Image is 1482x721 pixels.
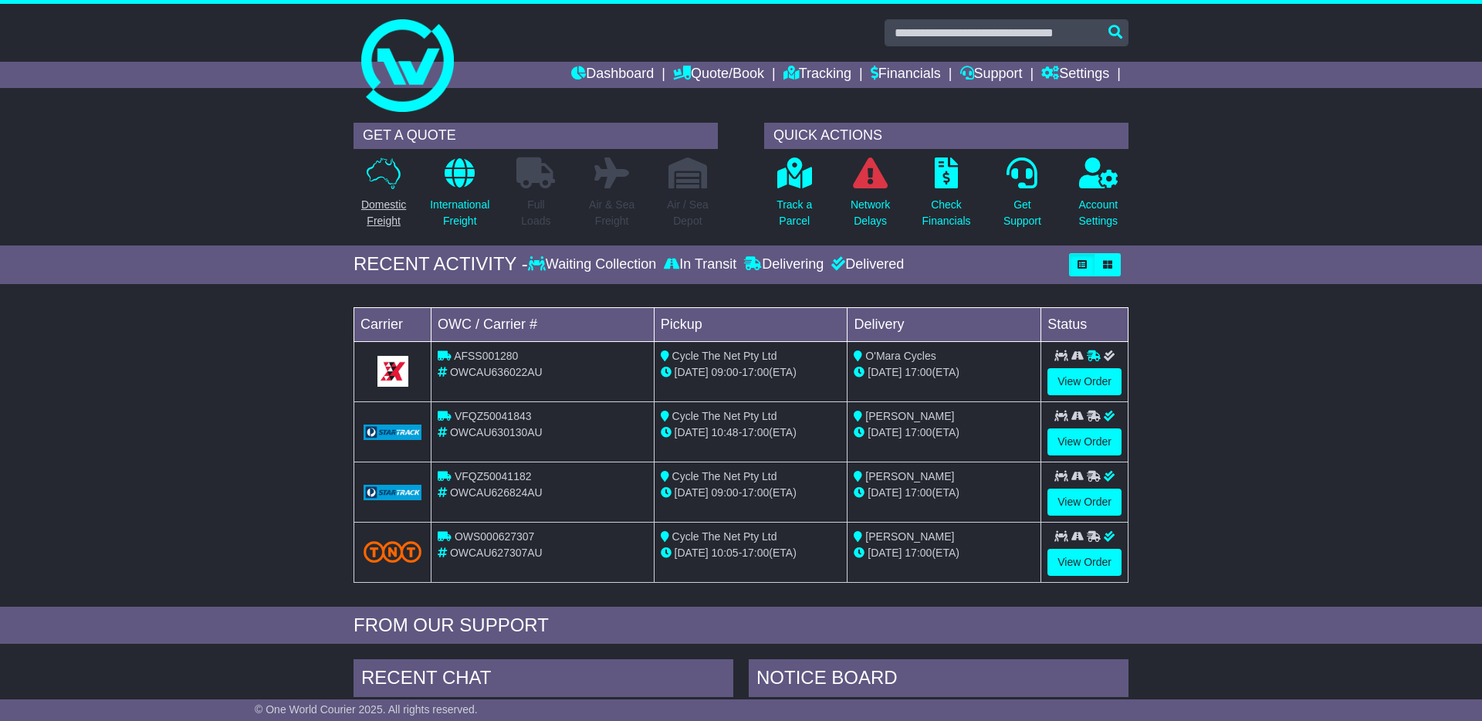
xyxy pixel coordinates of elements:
[672,530,777,543] span: Cycle The Net Pty Ltd
[354,307,431,341] td: Carrier
[450,426,543,438] span: OWCAU630130AU
[661,364,841,381] div: - (ETA)
[675,426,709,438] span: [DATE]
[854,545,1034,561] div: (ETA)
[660,256,740,273] div: In Transit
[364,541,421,562] img: TNT_Domestic.png
[450,366,543,378] span: OWCAU636022AU
[777,197,812,229] p: Track a Parcel
[742,486,769,499] span: 17:00
[742,426,769,438] span: 17:00
[455,530,535,543] span: OWS000627307
[1047,549,1122,576] a: View Order
[455,470,532,482] span: VFQZ50041182
[360,157,407,238] a: DomesticFreight
[865,410,954,422] span: [PERSON_NAME]
[865,350,936,362] span: O'Mara Cycles
[749,659,1128,701] div: NOTICE BOARD
[922,157,972,238] a: CheckFinancials
[712,486,739,499] span: 09:00
[865,530,954,543] span: [PERSON_NAME]
[1047,428,1122,455] a: View Order
[1041,62,1109,88] a: Settings
[429,157,490,238] a: InternationalFreight
[528,256,660,273] div: Waiting Collection
[1003,157,1042,238] a: GetSupport
[654,307,848,341] td: Pickup
[364,485,421,500] img: GetCarrierServiceLogo
[868,486,902,499] span: [DATE]
[455,410,532,422] span: VFQZ50041843
[848,307,1041,341] td: Delivery
[354,659,733,701] div: RECENT CHAT
[742,547,769,559] span: 17:00
[868,366,902,378] span: [DATE]
[854,425,1034,441] div: (ETA)
[255,703,478,716] span: © One World Courier 2025. All rights reserved.
[516,197,555,229] p: Full Loads
[661,425,841,441] div: - (ETA)
[672,350,777,362] span: Cycle The Net Pty Ltd
[450,486,543,499] span: OWCAU626824AU
[673,62,764,88] a: Quote/Book
[661,485,841,501] div: - (ETA)
[675,366,709,378] span: [DATE]
[364,425,421,440] img: GetCarrierServiceLogo
[431,307,655,341] td: OWC / Carrier #
[672,410,777,422] span: Cycle The Net Pty Ltd
[1003,197,1041,229] p: Get Support
[905,547,932,559] span: 17:00
[1047,489,1122,516] a: View Order
[1078,157,1119,238] a: AccountSettings
[672,470,777,482] span: Cycle The Net Pty Ltd
[905,366,932,378] span: 17:00
[377,356,408,387] img: GetCarrierServiceLogo
[712,547,739,559] span: 10:05
[1047,368,1122,395] a: View Order
[667,197,709,229] p: Air / Sea Depot
[571,62,654,88] a: Dashboard
[740,256,827,273] div: Delivering
[922,197,971,229] p: Check Financials
[865,470,954,482] span: [PERSON_NAME]
[827,256,904,273] div: Delivered
[764,123,1128,149] div: QUICK ACTIONS
[742,366,769,378] span: 17:00
[868,547,902,559] span: [DATE]
[712,426,739,438] span: 10:48
[354,123,718,149] div: GET A QUOTE
[960,62,1023,88] a: Support
[1079,197,1118,229] p: Account Settings
[354,614,1128,637] div: FROM OUR SUPPORT
[776,157,813,238] a: Track aParcel
[783,62,851,88] a: Tracking
[868,426,902,438] span: [DATE]
[675,486,709,499] span: [DATE]
[854,364,1034,381] div: (ETA)
[1041,307,1128,341] td: Status
[675,547,709,559] span: [DATE]
[905,486,932,499] span: 17:00
[454,350,518,362] span: AFSS001280
[905,426,932,438] span: 17:00
[850,157,891,238] a: NetworkDelays
[851,197,890,229] p: Network Delays
[854,485,1034,501] div: (ETA)
[661,545,841,561] div: - (ETA)
[430,197,489,229] p: International Freight
[450,547,543,559] span: OWCAU627307AU
[871,62,941,88] a: Financials
[712,366,739,378] span: 09:00
[589,197,634,229] p: Air & Sea Freight
[354,253,528,276] div: RECENT ACTIVITY -
[361,197,406,229] p: Domestic Freight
